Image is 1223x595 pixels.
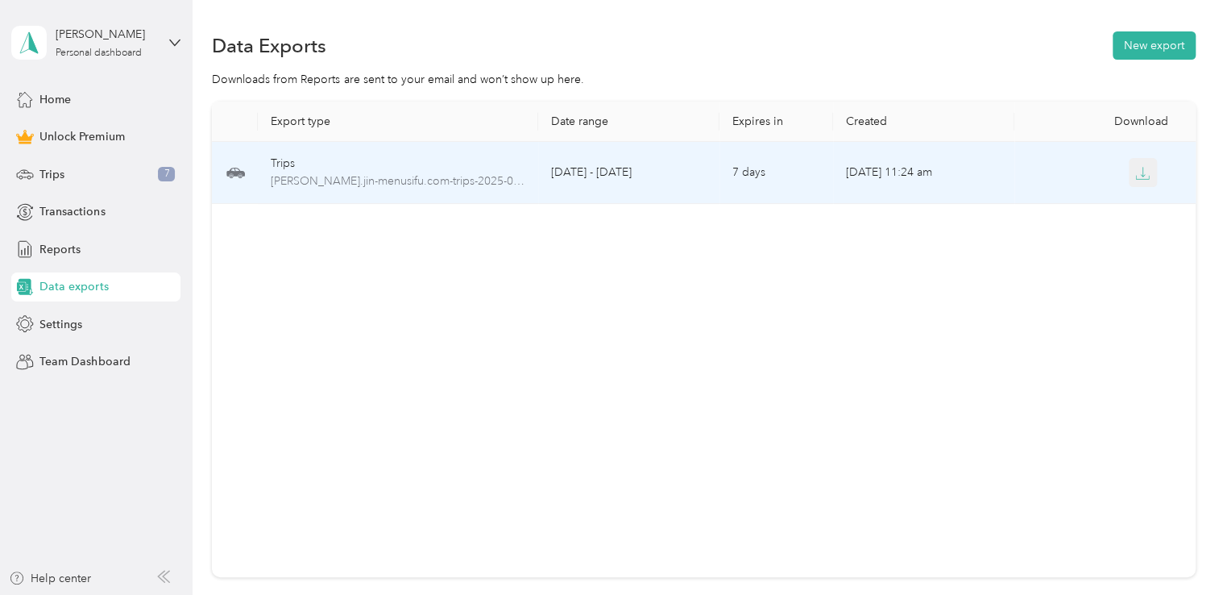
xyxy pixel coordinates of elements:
[271,155,526,173] div: Trips
[719,102,833,142] th: Expires in
[56,48,142,58] div: Personal dashboard
[39,241,81,258] span: Reports
[833,102,1014,142] th: Created
[158,167,175,181] span: 7
[719,142,833,204] td: 7 days
[212,71,1195,88] div: Downloads from Reports are sent to your email and won’t show up here.
[212,37,326,54] h1: Data Exports
[538,142,719,204] td: [DATE] - [DATE]
[39,278,108,295] span: Data exports
[39,353,130,370] span: Team Dashboard
[1113,31,1196,60] button: New export
[833,142,1014,204] td: [DATE] 11:24 am
[258,102,539,142] th: Export type
[39,91,71,108] span: Home
[9,570,91,587] button: Help center
[1133,505,1223,595] iframe: Everlance-gr Chat Button Frame
[538,102,719,142] th: Date range
[1027,114,1183,128] div: Download
[39,316,82,333] span: Settings
[56,26,156,43] div: [PERSON_NAME]
[39,166,64,183] span: Trips
[39,128,124,145] span: Unlock Premium
[271,173,526,190] span: patrick.jin-menusifu.com-trips-2025-09-01-2025-09-30.xlsx
[39,203,105,220] span: Transactions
